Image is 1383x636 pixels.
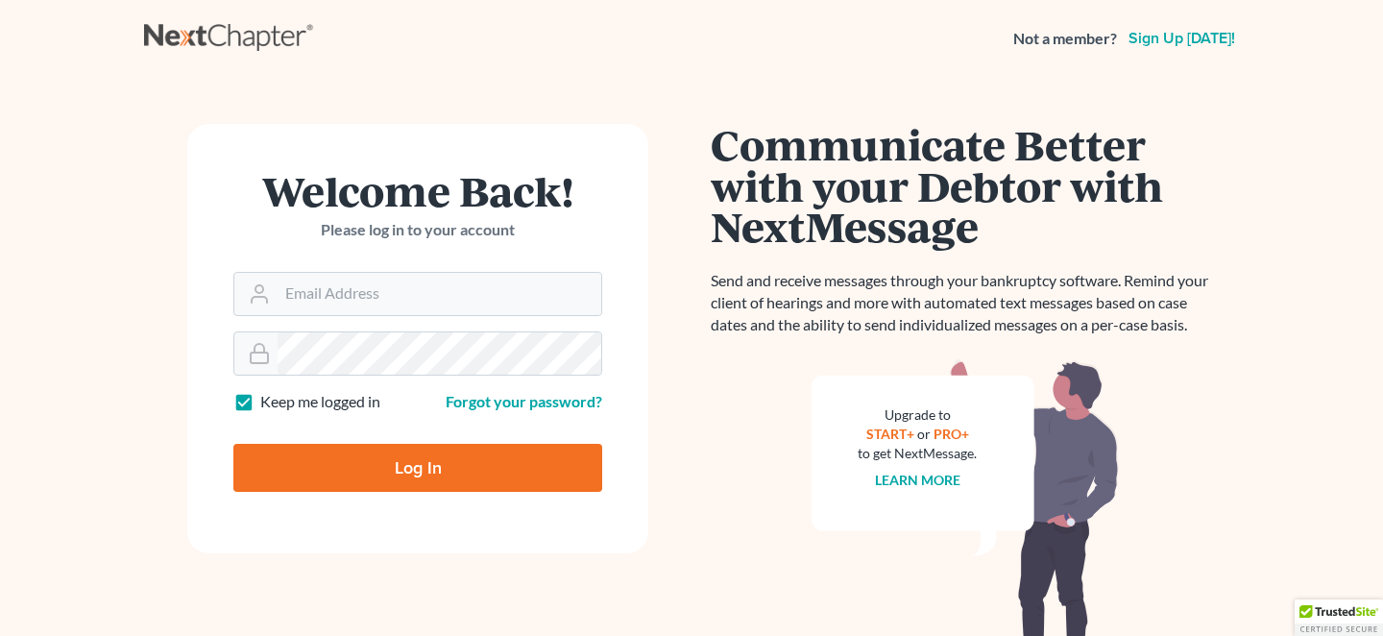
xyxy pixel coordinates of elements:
[858,444,977,463] div: to get NextMessage.
[260,391,380,413] label: Keep me logged in
[278,273,601,315] input: Email Address
[917,426,931,442] span: or
[875,472,960,488] a: Learn more
[1125,31,1239,46] a: Sign up [DATE]!
[866,426,914,442] a: START+
[233,219,602,241] p: Please log in to your account
[934,426,969,442] a: PRO+
[233,444,602,492] input: Log In
[711,270,1220,336] p: Send and receive messages through your bankruptcy software. Remind your client of hearings and mo...
[858,405,977,425] div: Upgrade to
[446,392,602,410] a: Forgot your password?
[1295,599,1383,636] div: TrustedSite Certified
[711,124,1220,247] h1: Communicate Better with your Debtor with NextMessage
[1013,28,1117,50] strong: Not a member?
[233,170,602,211] h1: Welcome Back!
